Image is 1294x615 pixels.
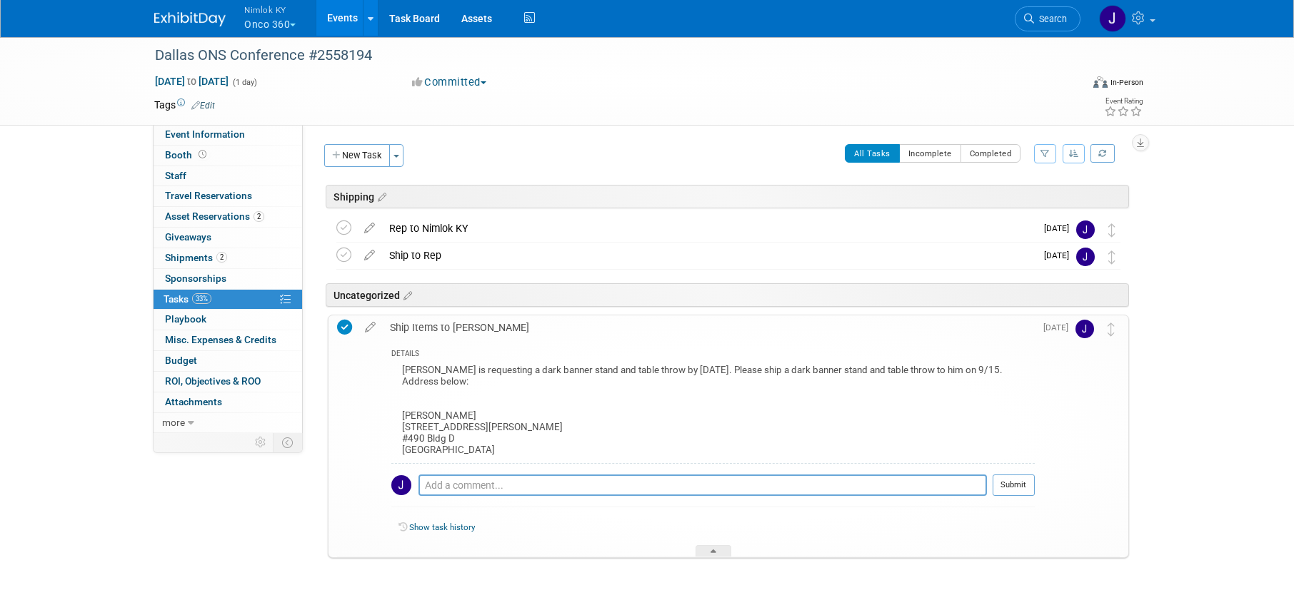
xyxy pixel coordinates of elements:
[1110,77,1143,88] div: In-Person
[165,170,186,181] span: Staff
[961,144,1021,163] button: Completed
[165,210,264,222] span: Asset Reservations
[154,207,302,227] a: Asset Reservations2
[1076,248,1095,266] img: Jamie Dunn
[374,189,386,203] a: Edit sections
[1108,322,1115,336] i: Move task
[192,293,211,304] span: 33%
[383,315,1035,340] div: Ship Items to [PERSON_NAME]
[1034,14,1067,24] span: Search
[154,330,302,350] a: Misc. Expenses & Credits
[165,190,252,201] span: Travel Reservations
[165,334,276,345] span: Misc. Expenses & Credits
[216,252,227,263] span: 2
[165,273,226,284] span: Sponsorships
[154,392,302,412] a: Attachments
[165,313,206,325] span: Playbook
[165,375,261,387] span: ROI, Objectives & ROO
[1104,98,1143,105] div: Event Rating
[1108,250,1115,264] i: Move task
[1099,5,1126,32] img: Jamie Dunn
[324,144,390,167] button: New Task
[357,249,382,262] a: edit
[357,222,382,235] a: edit
[154,186,302,206] a: Travel Reservations
[358,321,383,334] a: edit
[150,43,1059,68] div: Dallas ONS Conference #2558194
[165,149,209,161] span: Booth
[154,413,302,433] a: more
[154,372,302,392] a: ROI, Objectives & ROO
[165,252,227,263] span: Shipments
[1043,322,1075,332] span: [DATE]
[899,144,961,163] button: Incomplete
[196,149,209,160] span: Booth not reserved yet
[154,166,302,186] a: Staff
[326,283,1129,307] div: Uncategorized
[1075,320,1094,338] img: Jamie Dunn
[154,12,226,26] img: ExhibitDay
[1044,223,1076,233] span: [DATE]
[164,293,211,305] span: Tasks
[993,474,1035,496] button: Submit
[274,433,303,452] td: Toggle Event Tabs
[165,231,211,243] span: Giveaways
[231,78,257,87] span: (1 day)
[154,146,302,166] a: Booth
[185,76,199,87] span: to
[165,396,222,407] span: Attachments
[154,98,215,112] td: Tags
[409,522,475,532] a: Show task history
[191,101,215,111] a: Edit
[165,355,197,366] span: Budget
[154,290,302,310] a: Tasks33%
[1090,144,1115,163] a: Refresh
[1108,223,1115,237] i: Move task
[382,243,1035,268] div: Ship to Rep
[407,75,492,90] button: Committed
[391,475,411,495] img: Jamie Dunn
[845,144,900,163] button: All Tasks
[391,361,1035,464] div: [PERSON_NAME] is requesting a dark banner stand and table throw by [DATE]. Please ship a dark ban...
[1044,250,1076,260] span: [DATE]
[1076,220,1095,239] img: Jamie Dunn
[326,185,1129,208] div: Shipping
[244,2,296,17] span: Nimlok KY
[154,310,302,330] a: Playbook
[154,269,302,289] a: Sponsorships
[165,128,245,140] span: Event Information
[382,216,1035,240] div: Rep to Nimlok KY
[154,248,302,268] a: Shipments2
[154,351,302,371] a: Budget
[254,211,264,222] span: 2
[154,228,302,248] a: Giveaways
[1093,76,1108,88] img: Format-Inperson.png
[249,433,274,452] td: Personalize Event Tab Strip
[154,75,229,88] span: [DATE] [DATE]
[1015,6,1080,31] a: Search
[154,125,302,145] a: Event Information
[996,74,1143,96] div: Event Format
[162,417,185,428] span: more
[400,288,412,302] a: Edit sections
[391,349,1035,361] div: DETAILS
